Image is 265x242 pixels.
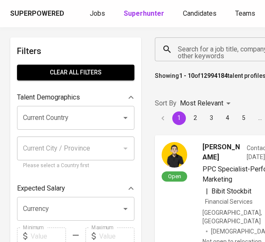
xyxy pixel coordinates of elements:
button: Go to page 5 [237,111,251,125]
button: Go to page 4 [221,111,234,125]
p: Sort By [155,98,177,108]
span: Clear All filters [24,67,128,78]
a: Jobs [90,9,107,19]
span: Candidates [183,9,217,17]
div: Expected Salary [17,180,134,197]
span: [PERSON_NAME] [202,142,243,162]
button: Go to page 2 [188,111,202,125]
p: Please select a Country first [23,162,128,170]
button: Open [120,203,131,215]
div: Talent Demographics [17,89,134,106]
span: Open [165,173,185,180]
button: Go to page 3 [205,111,218,125]
b: 1 - 10 [179,72,194,79]
button: Open [120,112,131,124]
span: Bibit Stockbit [211,187,251,195]
a: Teams [235,9,257,19]
span: | [206,186,208,196]
span: Financial Services [205,198,253,205]
p: Talent Demographics [17,92,80,102]
b: 12994184 [200,72,228,79]
a: Superpowered [10,9,66,19]
h6: Filters [17,44,134,58]
div: Most Relevant [180,96,234,111]
button: Clear All filters [17,65,134,80]
p: Most Relevant [180,98,223,108]
p: Expected Salary [17,183,65,194]
span: Jobs [90,9,105,17]
button: page 1 [172,111,186,125]
a: Superhunter [124,9,166,19]
span: Teams [235,9,255,17]
b: Superhunter [124,9,164,17]
a: Candidates [183,9,218,19]
img: c8bc731f9da39dd31ed4ac834e6477b7.jpg [162,142,187,168]
div: Superpowered [10,9,64,19]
